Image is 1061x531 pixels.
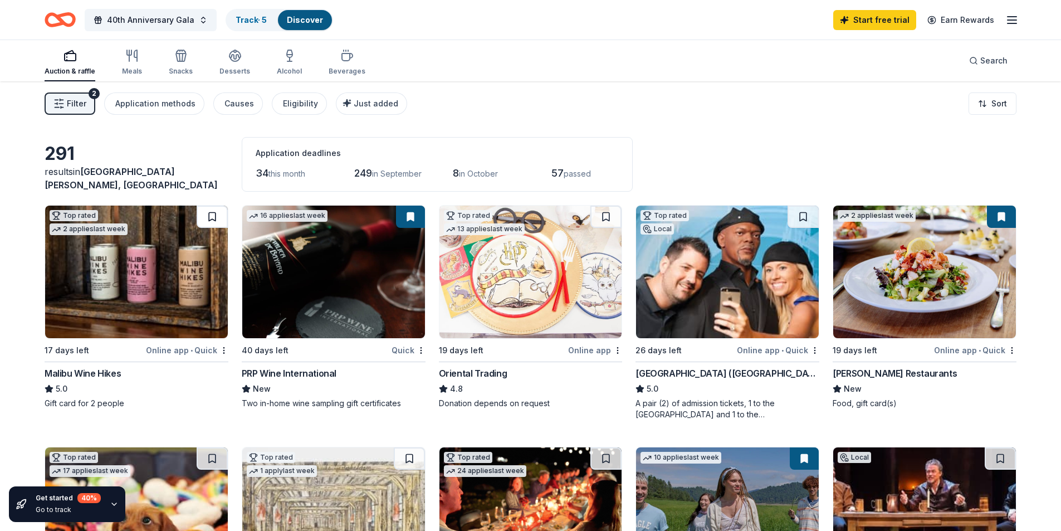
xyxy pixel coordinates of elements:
[439,205,623,409] a: Image for Oriental TradingTop rated13 applieslast week19 days leftOnline appOriental Trading4.8Do...
[45,398,228,409] div: Gift card for 2 people
[45,92,95,115] button: Filter2
[737,343,819,357] div: Online app Quick
[833,206,1016,338] img: Image for Cameron Mitchell Restaurants
[640,223,674,235] div: Local
[45,166,218,191] span: [GEOGRAPHIC_DATA][PERSON_NAME], [GEOGRAPHIC_DATA]
[444,223,525,235] div: 13 applies last week
[104,92,204,115] button: Application methods
[247,465,317,477] div: 1 apply last week
[219,67,250,76] div: Desserts
[921,10,1001,30] a: Earn Rewards
[190,346,193,355] span: •
[226,9,333,31] button: Track· 5Discover
[242,398,426,409] div: Two in-home wine sampling gift certificates
[636,206,819,338] img: Image for Hollywood Wax Museum (Hollywood)
[564,169,591,178] span: passed
[50,223,128,235] div: 2 applies last week
[45,165,228,192] div: results
[838,452,871,463] div: Local
[459,169,498,178] span: in October
[45,166,218,191] span: in
[213,92,263,115] button: Causes
[439,344,483,357] div: 19 days left
[640,452,721,464] div: 10 applies last week
[107,13,194,27] span: 40th Anniversary Gala
[45,67,95,76] div: Auction & raffle
[256,167,268,179] span: 34
[844,382,862,396] span: New
[277,67,302,76] div: Alcohol
[50,210,98,221] div: Top rated
[122,67,142,76] div: Meals
[146,343,228,357] div: Online app Quick
[242,344,289,357] div: 40 days left
[635,367,819,380] div: [GEOGRAPHIC_DATA] ([GEOGRAPHIC_DATA])
[115,97,195,110] div: Application methods
[122,45,142,81] button: Meals
[635,398,819,420] div: A pair (2) of admission tickets, 1 to the [GEOGRAPHIC_DATA] and 1 to the [GEOGRAPHIC_DATA]
[444,452,492,463] div: Top rated
[979,346,981,355] span: •
[242,206,425,338] img: Image for PRP Wine International
[277,45,302,81] button: Alcohol
[272,92,327,115] button: Eligibility
[392,343,426,357] div: Quick
[635,344,682,357] div: 26 days left
[969,92,1016,115] button: Sort
[36,493,101,503] div: Get started
[833,10,916,30] a: Start free trial
[833,398,1016,409] div: Food, gift card(s)
[781,346,784,355] span: •
[45,143,228,165] div: 291
[56,382,67,396] span: 5.0
[253,382,271,396] span: New
[568,343,622,357] div: Online app
[934,343,1016,357] div: Online app Quick
[85,9,217,31] button: 40th Anniversary Gala
[247,210,327,222] div: 16 applies last week
[45,45,95,81] button: Auction & raffle
[444,465,526,477] div: 24 applies last week
[980,54,1008,67] span: Search
[329,67,365,76] div: Beverages
[439,398,623,409] div: Donation depends on request
[268,169,305,178] span: this month
[833,344,877,357] div: 19 days left
[50,452,98,463] div: Top rated
[991,97,1007,110] span: Sort
[224,97,254,110] div: Causes
[336,92,407,115] button: Just added
[439,367,507,380] div: Oriental Trading
[236,15,267,25] a: Track· 5
[219,45,250,81] button: Desserts
[247,452,295,463] div: Top rated
[551,167,564,179] span: 57
[67,97,86,110] span: Filter
[640,210,689,221] div: Top rated
[372,169,422,178] span: in September
[242,367,336,380] div: PRP Wine International
[453,167,459,179] span: 8
[77,493,101,503] div: 40 %
[256,147,619,160] div: Application deadlines
[354,167,372,179] span: 249
[45,7,76,33] a: Home
[354,99,398,108] span: Just added
[838,210,916,222] div: 2 applies last week
[833,205,1016,409] a: Image for Cameron Mitchell Restaurants2 applieslast week19 days leftOnline app•Quick[PERSON_NAME]...
[287,15,323,25] a: Discover
[647,382,658,396] span: 5.0
[450,382,463,396] span: 4.8
[635,205,819,420] a: Image for Hollywood Wax Museum (Hollywood)Top ratedLocal26 days leftOnline app•Quick[GEOGRAPHIC_D...
[169,67,193,76] div: Snacks
[439,206,622,338] img: Image for Oriental Trading
[444,210,492,221] div: Top rated
[242,205,426,409] a: Image for PRP Wine International16 applieslast week40 days leftQuickPRP Wine InternationalNewTwo ...
[36,505,101,514] div: Go to track
[960,50,1016,72] button: Search
[169,45,193,81] button: Snacks
[45,206,228,338] img: Image for Malibu Wine Hikes
[283,97,318,110] div: Eligibility
[89,88,100,99] div: 2
[50,465,130,477] div: 17 applies last week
